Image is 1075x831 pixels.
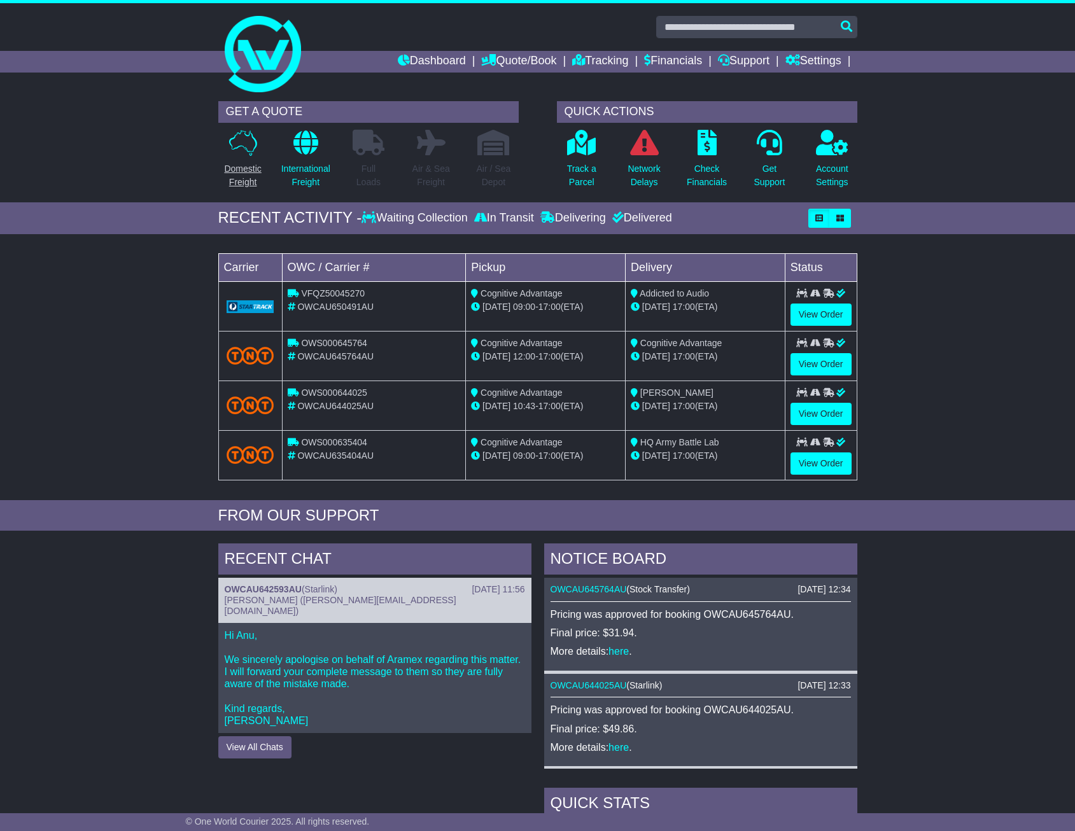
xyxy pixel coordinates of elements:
div: FROM OUR SUPPORT [218,506,857,525]
a: Track aParcel [566,129,597,196]
span: [DATE] [642,401,670,411]
p: International Freight [281,162,330,189]
span: [DATE] [482,302,510,312]
span: 12:00 [513,351,535,361]
a: Tracking [572,51,628,73]
div: (ETA) [631,449,780,463]
span: [PERSON_NAME] [640,388,713,398]
span: OWCAU650491AU [297,302,374,312]
div: Delivering [537,211,609,225]
span: 17:00 [673,401,695,411]
span: [DATE] [482,401,510,411]
span: 17:00 [673,302,695,312]
p: Hi Anu, We sincerely apologise on behalf of Aramex regarding this matter. I will forward your com... [225,629,525,727]
a: Quote/Book [481,51,556,73]
a: CheckFinancials [686,129,727,196]
div: - (ETA) [471,400,620,413]
td: Status [785,253,857,281]
span: Cognitive Advantage [640,338,722,348]
a: AccountSettings [815,129,849,196]
p: Pricing was approved for booking OWCAU645764AU. [551,608,851,620]
div: (ETA) [631,400,780,413]
span: Cognitive Advantage [481,288,562,298]
img: GetCarrierServiceLogo [227,300,274,313]
div: (ETA) [631,300,780,314]
div: RECENT CHAT [218,543,531,578]
p: Domestic Freight [224,162,261,189]
p: Full Loads [353,162,384,189]
a: Support [718,51,769,73]
a: OWCAU645764AU [551,584,627,594]
p: Final price: $49.86. [551,723,851,735]
div: - (ETA) [471,350,620,363]
a: Dashboard [398,51,466,73]
span: [DATE] [642,302,670,312]
a: OWCAU644025AU [551,680,627,690]
a: here [608,742,629,753]
p: More details: . [551,645,851,657]
div: [DATE] 12:34 [797,584,850,595]
div: RECENT ACTIVITY - [218,209,362,227]
span: © One World Courier 2025. All rights reserved. [186,816,370,827]
span: Cognitive Advantage [481,388,562,398]
span: 09:00 [513,302,535,312]
span: 17:00 [538,351,561,361]
div: NOTICE BOARD [544,543,857,578]
div: Quick Stats [544,788,857,822]
a: Financials [644,51,702,73]
p: Track a Parcel [567,162,596,189]
span: OWCAU645764AU [297,351,374,361]
span: 17:00 [538,450,561,461]
td: Carrier [218,253,282,281]
img: TNT_Domestic.png [227,347,274,364]
div: - (ETA) [471,300,620,314]
span: 17:00 [673,450,695,461]
p: Pricing was approved for booking OWCAU644025AU. [551,704,851,716]
span: OWCAU644025AU [297,401,374,411]
a: InternationalFreight [281,129,331,196]
a: NetworkDelays [627,129,661,196]
div: GET A QUOTE [218,101,519,123]
div: [DATE] 11:56 [472,584,524,595]
span: Stock Transfer [629,584,687,594]
span: 17:00 [538,401,561,411]
div: ( ) [225,584,525,595]
td: OWC / Carrier # [282,253,466,281]
span: 10:43 [513,401,535,411]
p: Get Support [754,162,785,189]
button: View All Chats [218,736,292,758]
img: TNT_Domestic.png [227,446,274,463]
a: View Order [790,304,852,326]
div: ( ) [551,680,851,691]
span: [DATE] [642,450,670,461]
span: OWS000645764 [301,338,367,348]
td: Delivery [625,253,785,281]
a: View Order [790,353,852,375]
div: - (ETA) [471,449,620,463]
span: 17:00 [673,351,695,361]
p: Air & Sea Freight [412,162,450,189]
p: Final price: $31.94. [551,627,851,639]
div: In Transit [471,211,537,225]
span: Cognitive Advantage [481,437,562,447]
div: ( ) [551,584,851,595]
div: QUICK ACTIONS [557,101,857,123]
a: Settings [785,51,841,73]
p: Network Delays [628,162,660,189]
span: OWS000635404 [301,437,367,447]
span: Addicted to Audio [640,288,709,298]
a: View Order [790,403,852,425]
span: [DATE] [482,450,510,461]
p: Air / Sea Depot [477,162,511,189]
span: Starlink [629,680,659,690]
span: 09:00 [513,450,535,461]
div: Waiting Collection [362,211,470,225]
img: TNT_Domestic.png [227,396,274,414]
a: OWCAU642593AU [225,584,302,594]
span: VFQZ50045270 [301,288,365,298]
span: OWS000644025 [301,388,367,398]
p: More details: . [551,741,851,753]
div: Delivered [609,211,672,225]
span: 17:00 [538,302,561,312]
a: here [608,646,629,657]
